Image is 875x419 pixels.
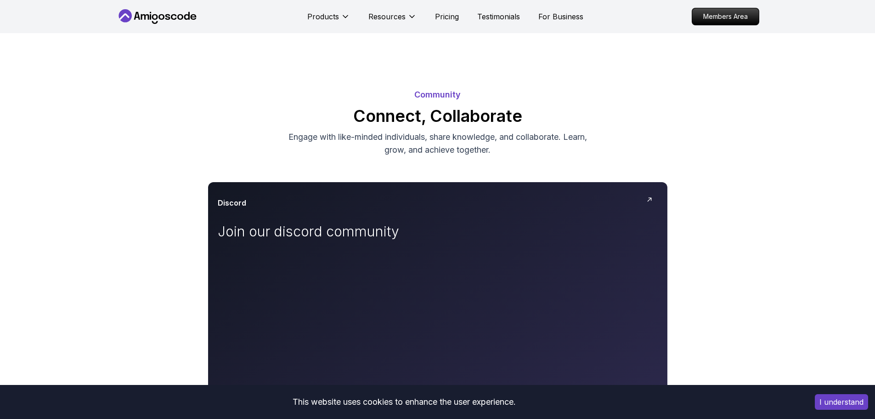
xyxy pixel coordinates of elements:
[368,11,406,22] p: Resources
[435,11,459,22] a: Pricing
[692,8,759,25] a: Members Area
[368,11,417,29] button: Resources
[307,11,339,22] p: Products
[218,223,424,240] p: Join our discord community
[538,11,583,22] a: For Business
[477,11,520,22] a: Testimonials
[307,11,350,29] button: Products
[218,197,246,208] h3: Discord
[116,88,759,101] p: Community
[283,131,592,156] p: Engage with like-minded individuals, share knowledge, and collaborate. Learn, grow, and achieve t...
[815,394,868,410] button: Accept cookies
[116,107,759,125] h2: Connect, Collaborate
[7,392,801,412] div: This website uses cookies to enhance the user experience.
